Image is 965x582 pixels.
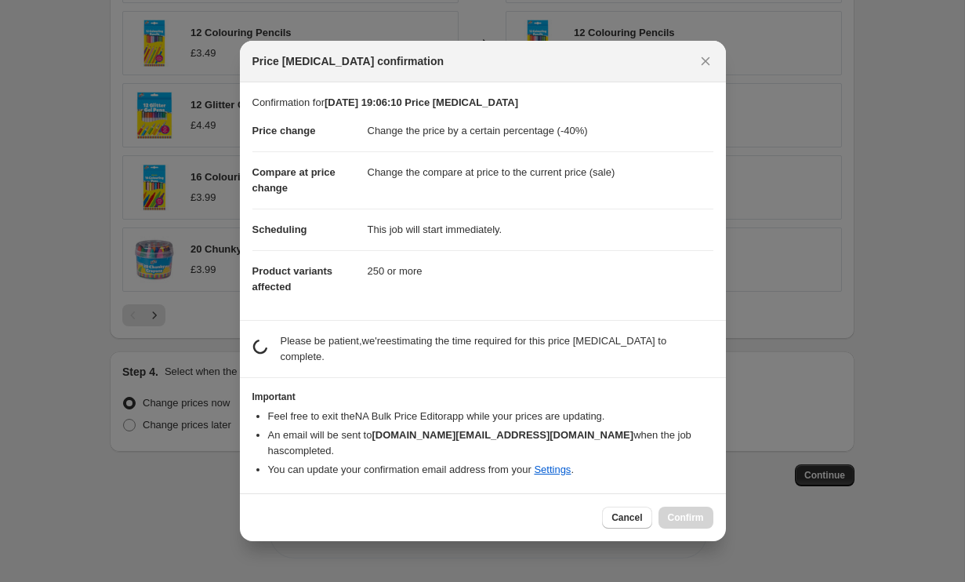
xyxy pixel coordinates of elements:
[372,429,633,441] b: [DOMAIN_NAME][EMAIL_ADDRESS][DOMAIN_NAME]
[252,224,307,235] span: Scheduling
[534,464,571,475] a: Settings
[602,507,651,529] button: Cancel
[695,50,716,72] button: Close
[252,125,316,136] span: Price change
[268,409,713,424] li: Feel free to exit the NA Bulk Price Editor app while your prices are updating.
[325,96,518,108] b: [DATE] 19:06:10 Price [MEDICAL_DATA]
[252,265,333,293] span: Product variants affected
[252,391,713,403] h3: Important
[368,151,713,193] dd: Change the compare at price to the current price (sale)
[368,209,713,250] dd: This job will start immediately.
[281,333,713,365] p: Please be patient, we're estimating the time required for this price [MEDICAL_DATA] to complete.
[252,53,444,69] span: Price [MEDICAL_DATA] confirmation
[611,511,642,524] span: Cancel
[368,111,713,151] dd: Change the price by a certain percentage (-40%)
[368,250,713,292] dd: 250 or more
[268,462,713,478] li: You can update your confirmation email address from your .
[252,95,713,111] p: Confirmation for
[252,166,336,194] span: Compare at price change
[268,427,713,459] li: An email will be sent to when the job has completed .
